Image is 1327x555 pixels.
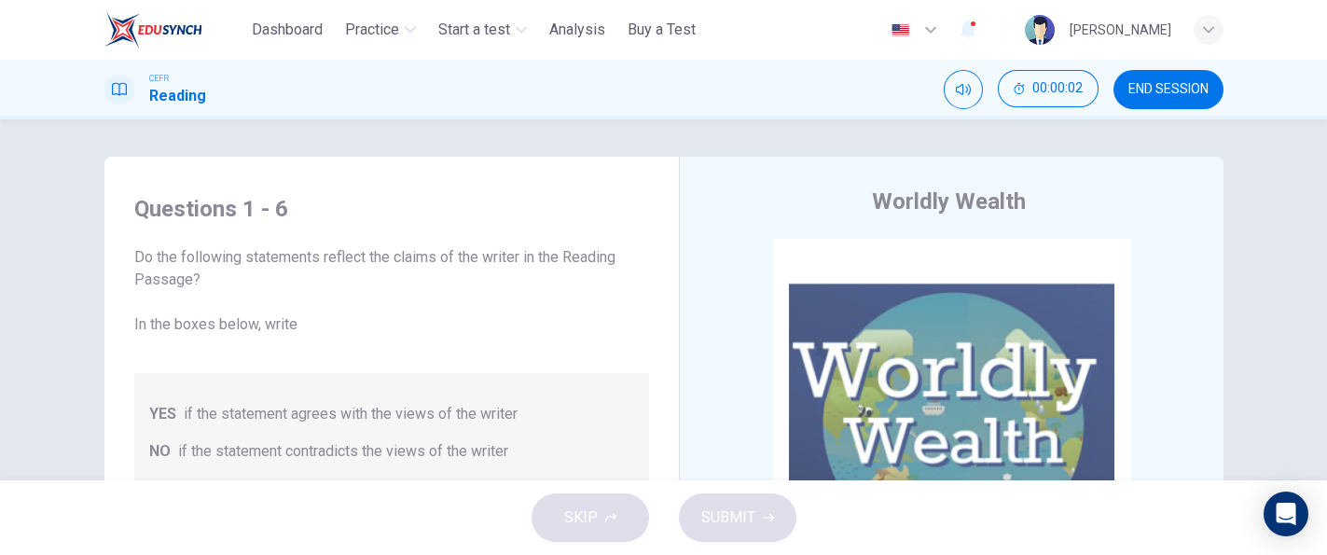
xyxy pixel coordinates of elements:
[149,440,171,463] span: NO
[1128,82,1209,97] span: END SESSION
[149,72,169,85] span: CEFR
[184,403,518,425] span: if the statement agrees with the views of the writer
[1032,81,1083,96] span: 00:00:02
[338,13,423,47] button: Practice
[542,13,613,47] button: Analysis
[1025,15,1055,45] img: Profile picture
[944,70,983,109] div: Mute
[149,478,226,500] span: NOT GIVEN
[998,70,1099,109] div: Hide
[872,187,1026,216] h4: Worldly Wealth
[345,19,399,41] span: Practice
[134,246,649,336] span: Do the following statements reflect the claims of the writer in the Reading Passage? In the boxes...
[1070,19,1171,41] div: [PERSON_NAME]
[134,194,649,224] h4: Questions 1 - 6
[149,403,176,425] span: YES
[233,478,602,500] span: if it is impossible to say what the writer thinks about this
[104,11,245,49] a: ELTC logo
[104,11,202,49] img: ELTC logo
[1113,70,1223,109] button: END SESSION
[252,19,323,41] span: Dashboard
[549,19,605,41] span: Analysis
[431,13,534,47] button: Start a test
[998,70,1099,107] button: 00:00:02
[149,85,206,107] h1: Reading
[244,13,330,47] button: Dashboard
[889,23,912,37] img: en
[1264,492,1308,536] div: Open Intercom Messenger
[178,440,508,463] span: if the statement contradicts the views of the writer
[620,13,703,47] button: Buy a Test
[438,19,510,41] span: Start a test
[628,19,696,41] span: Buy a Test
